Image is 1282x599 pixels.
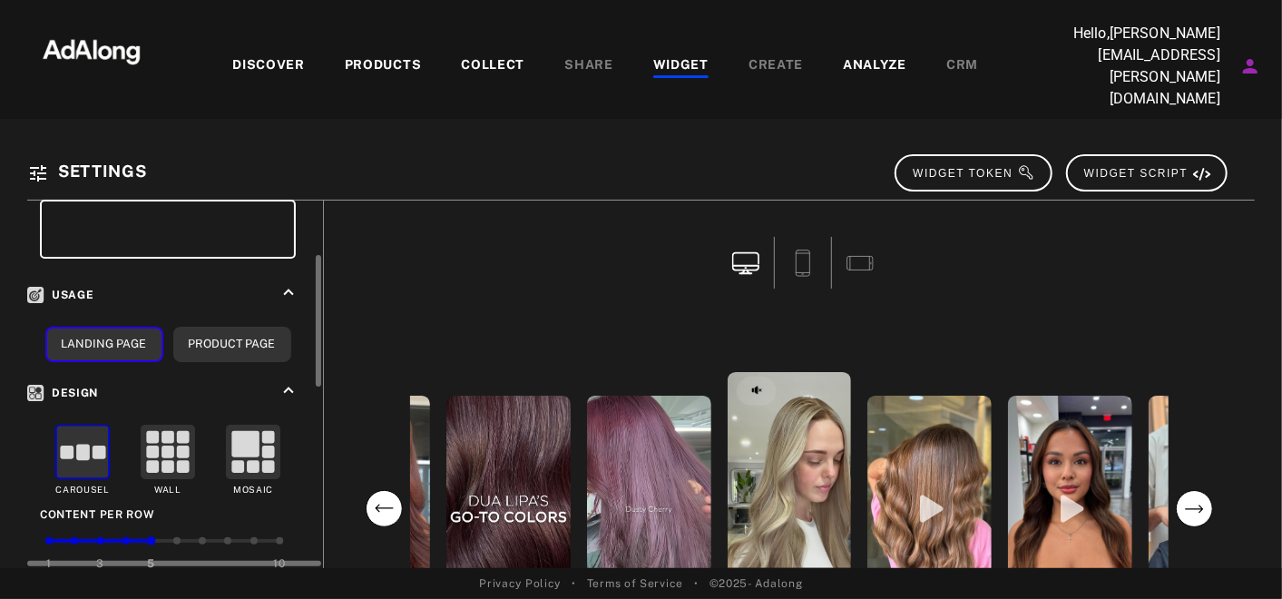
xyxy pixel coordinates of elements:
span: Design [27,387,98,399]
div: COLLECT [461,55,524,77]
div: 5 [147,555,155,572]
div: Widget de chat [1191,512,1282,599]
svg: next [1176,490,1213,527]
div: CRM [946,55,978,77]
img: 63233d7d88ed69de3c212112c67096b6.png [12,23,171,77]
div: SHARE [564,55,613,77]
i: keyboard_arrow_up [279,282,298,302]
p: Hello, [PERSON_NAME][EMAIL_ADDRESS][PERSON_NAME][DOMAIN_NAME] [1039,23,1220,110]
span: • [572,575,576,592]
span: Usage [27,289,94,301]
div: Wall [154,484,181,497]
svg: previous [366,490,403,527]
button: Product Page [173,327,291,362]
div: PRODUCTS [345,55,422,77]
div: Content per row [40,506,296,523]
div: CREATE [749,55,803,77]
span: Settings [58,162,147,181]
div: DISCOVER [232,55,305,77]
div: Carousel [55,484,110,497]
div: Mosaic [233,484,273,497]
span: WIDGET TOKEN [913,167,1035,180]
a: Privacy Policy [479,575,561,592]
div: 10 [273,555,285,572]
i: keyboard_arrow_up [279,380,298,400]
div: 1 [46,555,52,572]
span: WIDGET SCRIPT [1084,167,1211,180]
button: WIDGET SCRIPT [1066,154,1228,191]
iframe: Chat Widget [1191,512,1282,599]
button: Account settings [1235,51,1266,82]
span: © 2025 - Adalong [710,575,803,592]
div: ANALYZE [843,55,906,77]
button: Landing Page [45,327,163,362]
button: WIDGET TOKEN [895,154,1052,191]
span: • [694,575,699,592]
div: WIDGET [653,55,709,77]
a: Terms of Service [587,575,683,592]
div: 3 [96,555,104,572]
